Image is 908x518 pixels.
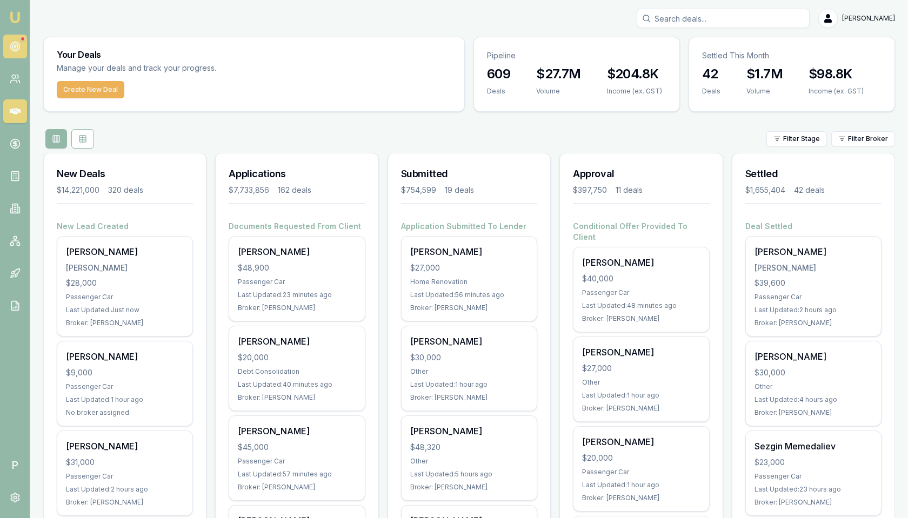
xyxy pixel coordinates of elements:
[582,435,700,448] div: [PERSON_NAME]
[616,185,643,196] div: 11 deals
[755,263,872,273] div: [PERSON_NAME]
[582,363,700,374] div: $27,000
[238,291,356,299] div: Last Updated: 23 minutes ago
[582,481,700,489] div: Last Updated: 1 hour ago
[410,442,528,453] div: $48,320
[487,50,666,61] p: Pipeline
[410,470,528,479] div: Last Updated: 5 hours ago
[238,335,356,348] div: [PERSON_NAME]
[108,185,143,196] div: 320 deals
[66,263,184,273] div: [PERSON_NAME]
[809,87,864,96] div: Income (ex. GST)
[410,457,528,466] div: Other
[746,87,783,96] div: Volume
[66,382,184,391] div: Passenger Car
[755,319,872,327] div: Broker: [PERSON_NAME]
[794,185,825,196] div: 42 deals
[238,442,356,453] div: $45,000
[582,273,700,284] div: $40,000
[582,314,700,323] div: Broker: [PERSON_NAME]
[57,62,333,75] p: Manage your deals and track your progress.
[848,134,888,143] span: Filter Broker
[755,440,872,453] div: Sezgin Memedaliev
[229,185,269,196] div: $7,733,856
[238,393,356,402] div: Broker: [PERSON_NAME]
[842,14,895,23] span: [PERSON_NAME]
[66,306,184,314] div: Last Updated: Just now
[57,166,193,181] h3: New Deals
[66,245,184,258] div: [PERSON_NAME]
[745,185,785,196] div: $1,655,404
[410,352,528,363] div: $30,000
[582,468,700,476] div: Passenger Car
[582,453,700,463] div: $20,000
[831,131,895,146] button: Filter Broker
[66,319,184,327] div: Broker: [PERSON_NAME]
[573,221,709,243] h4: Conditional Offer Provided To Client
[410,335,528,348] div: [PERSON_NAME]
[238,263,356,273] div: $48,900
[755,306,872,314] div: Last Updated: 2 hours ago
[238,380,356,389] div: Last Updated: 40 minutes ago
[755,367,872,378] div: $30,000
[582,256,700,269] div: [PERSON_NAME]
[755,382,872,391] div: Other
[229,221,365,232] h4: Documents Requested From Client
[702,65,720,83] h3: 42
[66,395,184,404] div: Last Updated: 1 hour ago
[401,166,537,181] h3: Submitted
[755,350,872,363] div: [PERSON_NAME]
[745,166,882,181] h3: Settled
[57,221,193,232] h4: New Lead Created
[582,301,700,310] div: Last Updated: 48 minutes ago
[238,483,356,492] div: Broker: [PERSON_NAME]
[278,185,311,196] div: 162 deals
[410,393,528,402] div: Broker: [PERSON_NAME]
[238,367,356,376] div: Debt Consolidation
[238,278,356,286] div: Passenger Car
[755,278,872,288] div: $39,600
[755,498,872,507] div: Broker: [PERSON_NAME]
[637,9,810,28] input: Search deals
[238,457,356,466] div: Passenger Car
[410,380,528,389] div: Last Updated: 1 hour ago
[66,472,184,481] div: Passenger Car
[536,65,580,83] h3: $27.7M
[745,221,882,232] h4: Deal Settled
[238,425,356,438] div: [PERSON_NAME]
[582,346,700,359] div: [PERSON_NAME]
[607,65,662,83] h3: $204.8K
[9,11,22,24] img: emu-icon-u.png
[410,304,528,312] div: Broker: [PERSON_NAME]
[536,87,580,96] div: Volume
[702,87,720,96] div: Deals
[3,453,27,477] span: P
[66,498,184,507] div: Broker: [PERSON_NAME]
[766,131,827,146] button: Filter Stage
[410,291,528,299] div: Last Updated: 56 minutes ago
[66,440,184,453] div: [PERSON_NAME]
[809,65,864,83] h3: $98.8K
[410,278,528,286] div: Home Renovation
[66,367,184,378] div: $9,000
[238,352,356,363] div: $20,000
[410,245,528,258] div: [PERSON_NAME]
[410,263,528,273] div: $27,000
[238,245,356,258] div: [PERSON_NAME]
[755,472,872,481] div: Passenger Car
[582,391,700,400] div: Last Updated: 1 hour ago
[755,408,872,417] div: Broker: [PERSON_NAME]
[573,166,709,181] h3: Approval
[401,221,537,232] h4: Application Submitted To Lender
[755,293,872,301] div: Passenger Car
[746,65,783,83] h3: $1.7M
[66,293,184,301] div: Passenger Car
[410,483,528,492] div: Broker: [PERSON_NAME]
[582,404,700,413] div: Broker: [PERSON_NAME]
[607,87,662,96] div: Income (ex. GST)
[755,457,872,468] div: $23,000
[57,185,99,196] div: $14,221,000
[783,134,820,143] span: Filter Stage
[445,185,474,196] div: 19 deals
[57,50,451,59] h3: Your Deals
